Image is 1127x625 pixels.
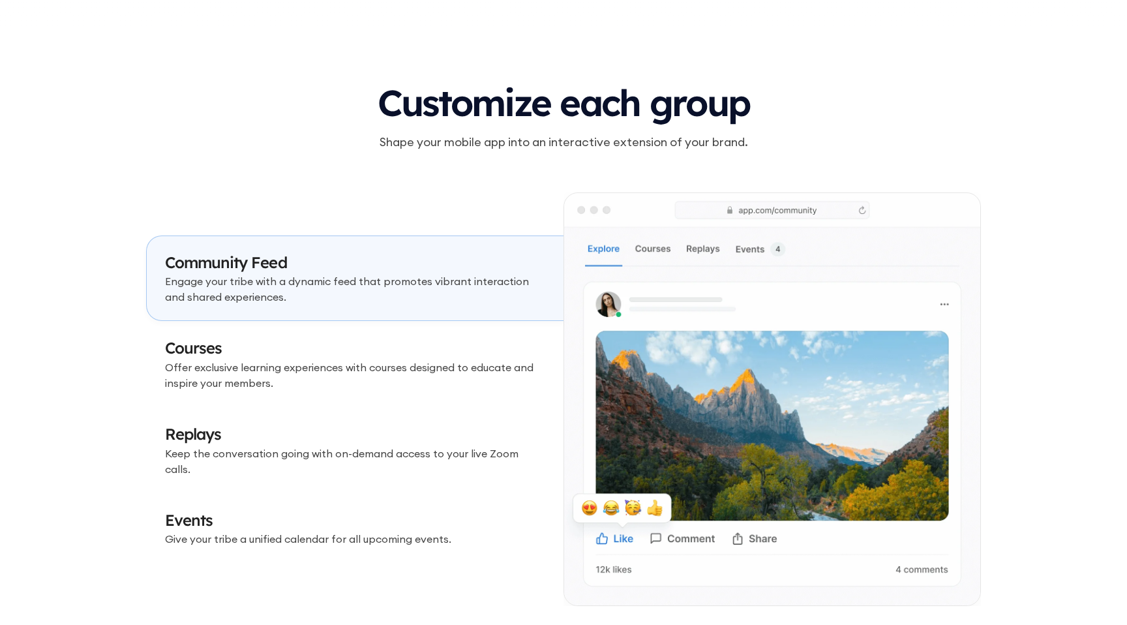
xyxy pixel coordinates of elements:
[165,337,545,359] h3: Courses
[165,423,545,446] h3: Replays
[165,252,545,274] h3: Community Feed
[564,193,980,605] img: An illustration of Community Feed
[146,133,981,151] p: Shape your mobile app into an interactive extension of your brand.
[165,510,545,532] h3: Events
[165,273,545,305] p: Engage your tribe with a dynamic feed that promotes vibrant interaction and shared experiences.
[165,446,545,477] p: Keep the conversation going with on-demand access to your live Zoom calls.
[146,83,981,123] h3: Customize each group
[165,531,545,547] p: Give your tribe a unified calendar for all upcoming events.
[165,359,545,391] p: Offer exclusive learning experiences with courses designed to educate and inspire your members.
